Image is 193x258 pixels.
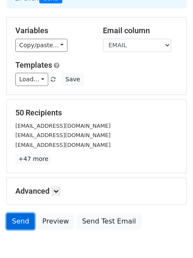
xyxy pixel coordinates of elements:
a: Copy/paste... [15,39,67,52]
h5: 50 Recipients [15,108,178,118]
a: +47 more [15,154,51,164]
a: Send [6,213,35,229]
a: Preview [37,213,74,229]
h5: Variables [15,26,90,35]
h5: Advanced [15,186,178,196]
small: [EMAIL_ADDRESS][DOMAIN_NAME] [15,123,111,129]
a: Send Test Email [76,213,141,229]
a: Load... [15,73,48,86]
small: [EMAIL_ADDRESS][DOMAIN_NAME] [15,132,111,138]
iframe: Chat Widget [150,217,193,258]
button: Save [61,73,84,86]
a: Templates [15,60,52,69]
h5: Email column [103,26,178,35]
small: [EMAIL_ADDRESS][DOMAIN_NAME] [15,142,111,148]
